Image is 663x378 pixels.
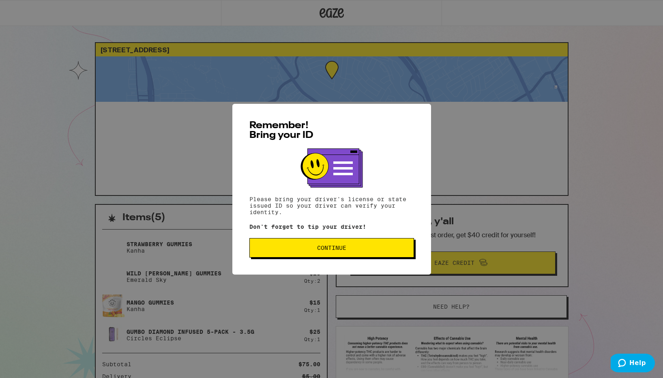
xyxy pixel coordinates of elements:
span: Remember! Bring your ID [249,121,313,140]
button: Continue [249,238,414,258]
p: Don't forget to tip your driver! [249,223,414,230]
p: Please bring your driver's license or state issued ID so your driver can verify your identity. [249,196,414,215]
iframe: Opens a widget where you can find more information [611,354,655,374]
span: Continue [317,245,346,251]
